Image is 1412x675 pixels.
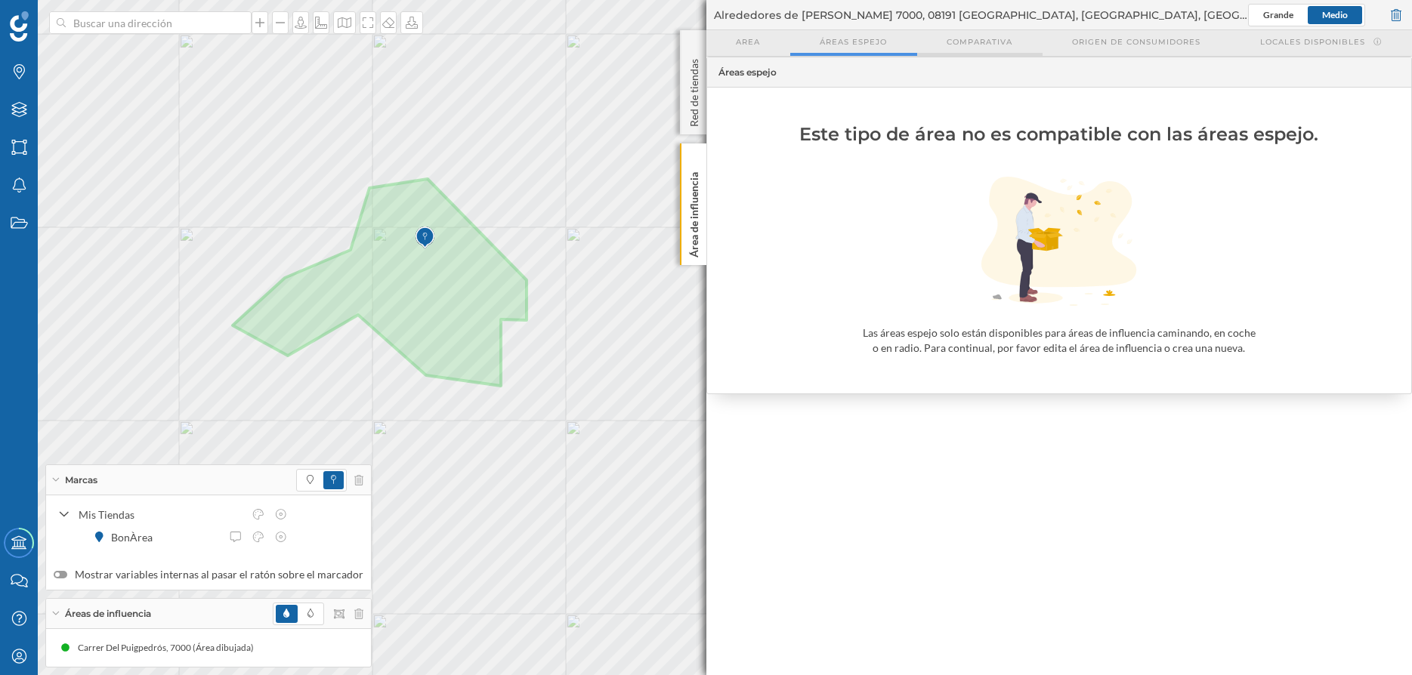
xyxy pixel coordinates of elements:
div: Mis Tiendas [79,507,243,522]
span: Soporte [30,11,84,24]
span: Origen de consumidores [1072,36,1200,48]
p: Área de influencia [686,166,701,257]
div: Carrer Del Puigpedrós, 7000 (Área dibujada) [78,640,261,655]
label: Mostrar variables internas al pasar el ratón sobre el marcador [54,567,363,582]
span: Áreas espejo [718,66,777,79]
span: Marcas [65,473,97,487]
div: Este tipo de área no es compatible con las áreas espejo. [799,122,1318,146]
span: Area [736,36,760,48]
span: Alrededores de [PERSON_NAME] 7000, 08191 [GEOGRAPHIC_DATA], [GEOGRAPHIC_DATA], [GEOGRAPHIC_DATA] [714,8,1249,23]
span: Grande [1263,9,1293,20]
p: Red de tiendas [686,53,701,127]
span: Medio [1322,9,1348,20]
span: Comparativa [947,36,1012,48]
img: Geoblink Logo [10,11,29,42]
span: Áreas de influencia [65,607,151,621]
div: BonÀrea [111,529,160,545]
div: Las áreas espejo solo están disponibles para áreas de influencia caminando, en coche o en radio. ... [863,325,1256,356]
span: Áreas espejo [820,36,887,48]
img: Marker [416,223,434,253]
span: Locales disponibles [1260,36,1365,48]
